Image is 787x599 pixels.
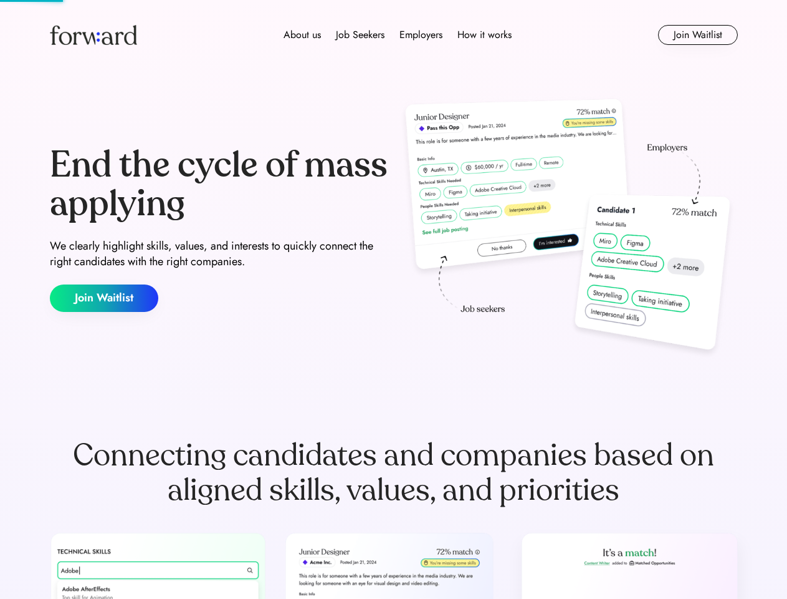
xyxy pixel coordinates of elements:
img: hero-image.png [399,95,738,363]
img: Forward logo [50,25,137,45]
div: End the cycle of mass applying [50,146,389,223]
div: How it works [457,27,512,42]
div: Job Seekers [336,27,384,42]
div: Connecting candidates and companies based on aligned skills, values, and priorities [50,438,738,508]
div: About us [284,27,321,42]
button: Join Waitlist [658,25,738,45]
div: We clearly highlight skills, values, and interests to quickly connect the right candidates with t... [50,238,389,270]
button: Join Waitlist [50,285,158,312]
div: Employers [399,27,442,42]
